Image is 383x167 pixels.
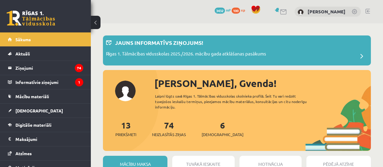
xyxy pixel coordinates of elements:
[241,8,245,12] span: xp
[106,38,368,62] a: Jauns informatīvs ziņojums! Rīgas 1. Tālmācības vidusskolas 2025./2026. mācību gada atklāšanas pa...
[15,37,31,42] span: Sākums
[115,132,136,138] span: Priekšmeti
[226,8,231,12] span: mP
[115,120,136,138] a: 13Priekšmeti
[152,120,186,138] a: 74Neizlasītās ziņas
[8,104,83,118] a: [DEMOGRAPHIC_DATA]
[8,75,83,89] a: Informatīvie ziņojumi1
[215,8,231,12] a: 3432 mP
[154,76,371,91] div: [PERSON_NAME], Gvenda!
[7,11,55,26] a: Rīgas 1. Tālmācības vidusskola
[8,89,83,103] a: Mācību materiāli
[75,78,83,86] i: 1
[202,132,243,138] span: [DEMOGRAPHIC_DATA]
[8,47,83,61] a: Aktuāli
[8,32,83,46] a: Sākums
[106,50,266,59] p: Rīgas 1. Tālmācības vidusskolas 2025./2026. mācību gada atklāšanas pasākums
[15,61,83,75] legend: Ziņojumi
[215,8,225,14] span: 3432
[298,9,304,15] img: Gvenda Liepiņa
[308,8,345,15] a: [PERSON_NAME]
[155,93,316,110] div: Laipni lūgts savā Rīgas 1. Tālmācības vidusskolas skolnieka profilā. Šeit Tu vari redzēt tuvojošo...
[15,51,30,56] span: Aktuāli
[8,118,83,132] a: Digitālie materiāli
[15,94,49,99] span: Mācību materiāli
[15,132,83,146] legend: Maksājumi
[8,146,83,160] a: Atzīmes
[75,64,83,72] i: 74
[152,132,186,138] span: Neizlasītās ziņas
[15,151,32,156] span: Atzīmes
[232,8,248,12] a: 100 xp
[202,120,243,138] a: 6[DEMOGRAPHIC_DATA]
[8,61,83,75] a: Ziņojumi74
[15,75,83,89] legend: Informatīvie ziņojumi
[232,8,240,14] span: 100
[8,132,83,146] a: Maksājumi
[15,122,51,128] span: Digitālie materiāli
[15,108,63,113] span: [DEMOGRAPHIC_DATA]
[115,38,203,47] p: Jauns informatīvs ziņojums!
